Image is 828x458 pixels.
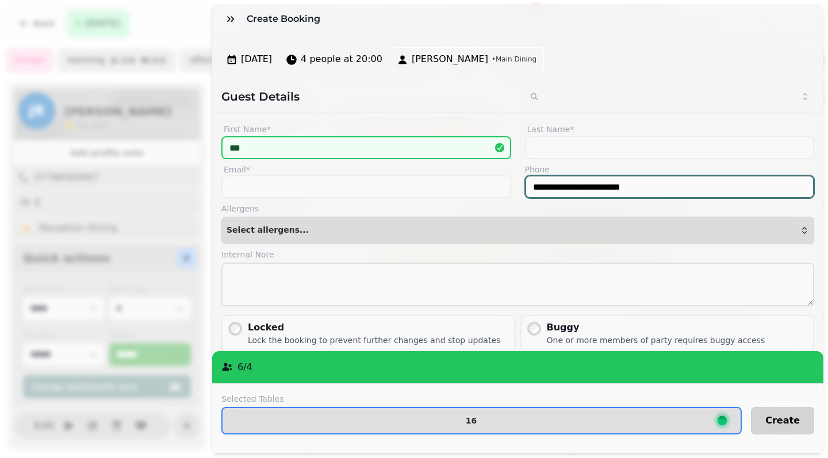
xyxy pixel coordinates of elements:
[525,122,815,136] label: Last Name*
[751,407,814,434] button: Create
[765,416,800,425] span: Create
[227,226,309,235] span: Select allergens...
[221,122,511,136] label: First Name*
[547,334,765,346] div: One or more members of party requires buggy access
[221,88,513,105] h2: Guest Details
[412,52,488,66] span: [PERSON_NAME]
[492,55,536,64] span: • Main Dining
[466,417,477,425] p: 16
[237,360,252,374] p: 6 / 4
[525,164,815,175] label: Phone
[247,12,325,26] h3: Create Booking
[248,334,500,346] div: Lock the booking to prevent further changes and stop updates
[547,321,765,334] div: Buggy
[221,203,814,214] label: Allergens
[221,393,742,405] label: Selected Tables
[221,249,814,260] label: Internal Note
[241,52,272,66] span: [DATE]
[248,321,500,334] div: Locked
[221,407,742,434] button: 16
[221,217,814,244] button: Select allergens...
[221,164,511,175] label: Email*
[301,52,382,66] span: 4 people at 20:00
